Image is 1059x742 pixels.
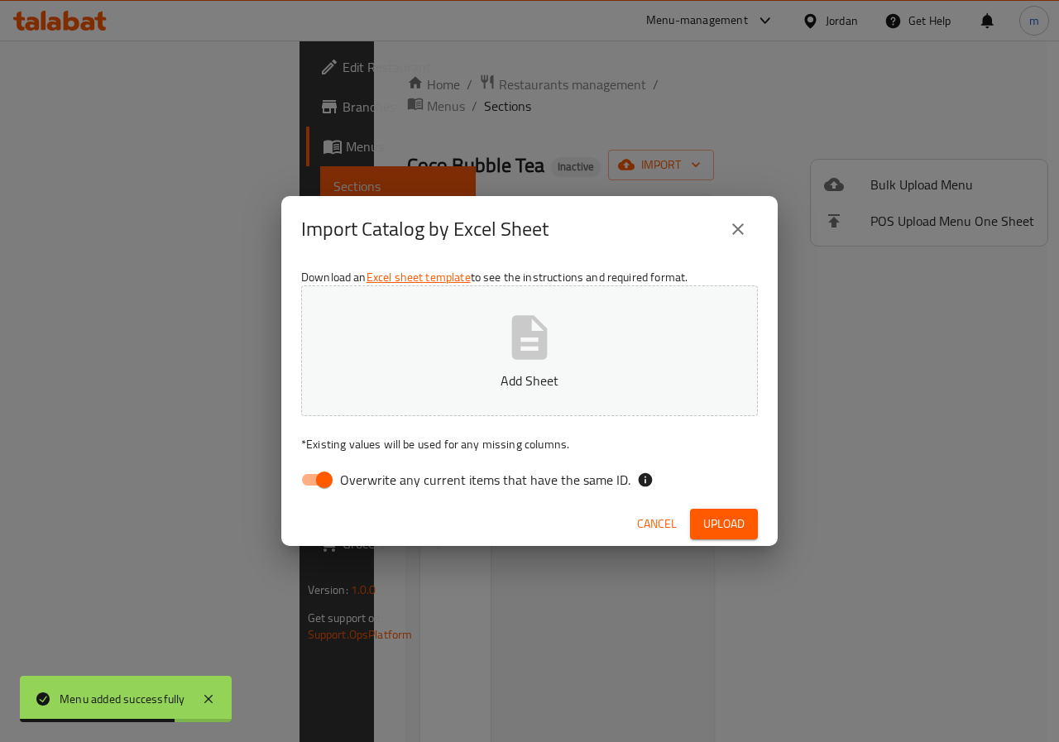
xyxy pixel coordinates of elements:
[281,262,778,502] div: Download an to see the instructions and required format.
[327,371,732,390] p: Add Sheet
[301,216,549,242] h2: Import Catalog by Excel Sheet
[637,514,677,534] span: Cancel
[340,470,630,490] span: Overwrite any current items that have the same ID.
[60,690,185,708] div: Menu added successfully
[630,509,683,539] button: Cancel
[690,509,758,539] button: Upload
[637,472,654,488] svg: If the overwrite option isn't selected, then the items that match an existing ID will be ignored ...
[703,514,745,534] span: Upload
[367,266,471,288] a: Excel sheet template
[301,436,758,452] p: Existing values will be used for any missing columns.
[718,209,758,249] button: close
[301,285,758,416] button: Add Sheet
